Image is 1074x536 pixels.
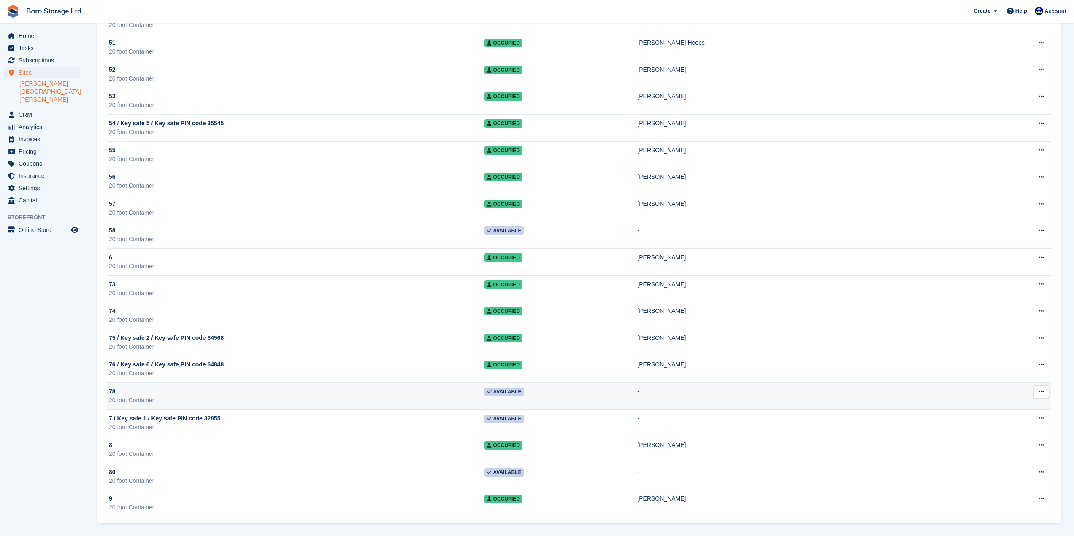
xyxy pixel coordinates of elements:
[637,441,994,450] div: [PERSON_NAME]
[637,383,994,410] td: -
[4,67,80,78] a: menu
[8,213,84,222] span: Storefront
[19,80,80,104] a: [PERSON_NAME][GEOGRAPHIC_DATA][PERSON_NAME]
[109,280,116,289] span: 73
[109,38,116,47] span: 51
[19,158,69,170] span: Coupons
[109,21,484,30] div: 20 foot Container
[109,155,484,164] div: 20 foot Container
[109,128,484,137] div: 20 foot Container
[4,30,80,42] a: menu
[484,200,522,208] span: Occupied
[637,409,994,436] td: -
[637,146,994,155] div: [PERSON_NAME]
[109,423,484,432] div: 20 foot Container
[109,172,116,181] span: 56
[637,199,994,208] div: [PERSON_NAME]
[109,503,484,512] div: 20 foot Container
[637,119,994,128] div: [PERSON_NAME]
[109,253,112,262] span: 6
[19,133,69,145] span: Invoices
[109,65,116,74] span: 52
[19,109,69,121] span: CRM
[637,222,994,249] td: -
[109,101,484,110] div: 20 foot Container
[109,369,484,378] div: 20 foot Container
[484,280,522,289] span: Occupied
[484,415,524,423] span: Available
[109,74,484,83] div: 20 foot Container
[484,92,522,101] span: Occupied
[19,67,69,78] span: Sites
[109,342,484,351] div: 20 foot Container
[109,468,116,477] span: 80
[19,54,69,66] span: Subscriptions
[4,145,80,157] a: menu
[484,173,522,181] span: Occupied
[4,158,80,170] a: menu
[109,92,116,101] span: 53
[23,4,85,18] a: Boro Storage Ltd
[109,307,116,315] span: 74
[19,170,69,182] span: Insurance
[109,387,116,396] span: 78
[484,226,524,235] span: Available
[637,494,994,503] div: [PERSON_NAME]
[637,38,994,47] div: [PERSON_NAME] Heeps
[109,396,484,405] div: 20 foot Container
[19,121,69,133] span: Analytics
[19,194,69,206] span: Capital
[484,361,522,369] span: Occupied
[484,39,522,47] span: Occupied
[4,121,80,133] a: menu
[637,334,994,342] div: [PERSON_NAME]
[637,463,994,490] td: -
[484,388,524,396] span: Available
[109,226,116,235] span: 58
[1035,7,1043,15] img: Tobie Hillier
[637,65,994,74] div: [PERSON_NAME]
[484,495,522,503] span: Occupied
[637,172,994,181] div: [PERSON_NAME]
[109,441,112,450] span: 8
[7,5,19,18] img: stora-icon-8386f47178a22dfd0bd8f6a31ec36ba5ce8667c1dd55bd0f319d3a0aa187defe.svg
[109,235,484,244] div: 20 foot Container
[109,262,484,271] div: 20 foot Container
[484,334,522,342] span: Occupied
[974,7,990,15] span: Create
[109,414,221,423] span: 7 / Key safe 1 / Key safe PIN code 32855
[109,315,484,324] div: 20 foot Container
[109,477,484,485] div: 20 foot Container
[637,92,994,101] div: [PERSON_NAME]
[4,42,80,54] a: menu
[109,334,224,342] span: 75 / Key safe 2 / Key safe PIN code 84568
[484,468,524,477] span: Available
[19,224,69,236] span: Online Store
[19,182,69,194] span: Settings
[109,199,116,208] span: 57
[1015,7,1027,15] span: Help
[484,253,522,262] span: Occupied
[637,307,994,315] div: [PERSON_NAME]
[4,170,80,182] a: menu
[4,194,80,206] a: menu
[637,253,994,262] div: [PERSON_NAME]
[109,289,484,298] div: 20 foot Container
[1044,7,1066,16] span: Account
[109,181,484,190] div: 20 foot Container
[484,146,522,155] span: Occupied
[484,441,522,450] span: Occupied
[109,450,484,458] div: 20 foot Container
[109,494,112,503] span: 9
[4,133,80,145] a: menu
[484,119,522,128] span: Occupied
[70,225,80,235] a: Preview store
[19,42,69,54] span: Tasks
[4,109,80,121] a: menu
[484,66,522,74] span: Occupied
[109,47,484,56] div: 20 foot Container
[4,224,80,236] a: menu
[109,119,224,128] span: 54 / Key safe 5 / Key safe PIN code 35545
[109,208,484,217] div: 20 foot Container
[637,280,994,289] div: [PERSON_NAME]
